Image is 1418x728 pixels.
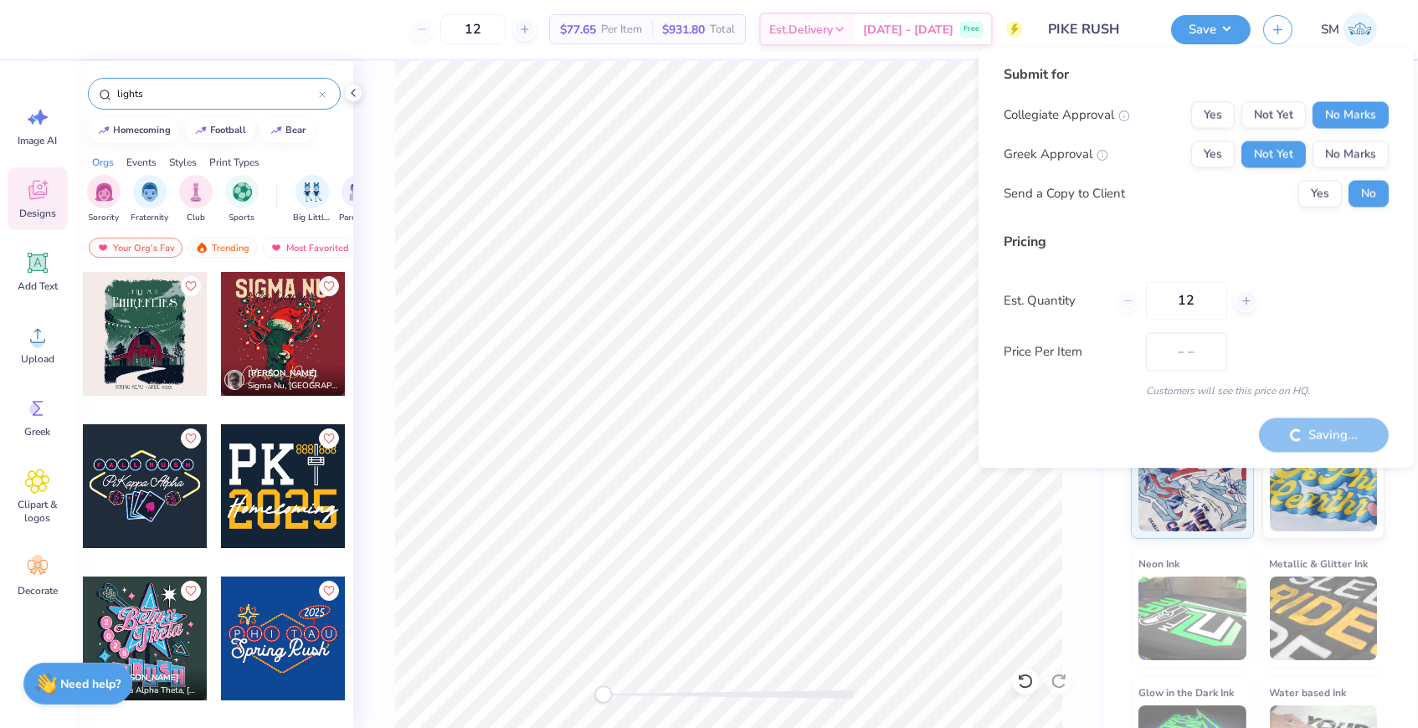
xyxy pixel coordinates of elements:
[1241,141,1306,168] button: Not Yet
[95,182,114,202] img: Sorority Image
[339,175,378,224] div: filter for Parent's Weekend
[260,118,314,143] button: bear
[179,175,213,224] div: filter for Club
[87,175,121,224] div: filter for Sorority
[1313,141,1389,168] button: No Marks
[18,134,58,147] span: Image AI
[1171,15,1251,44] button: Save
[89,212,120,224] span: Sorority
[1004,65,1389,85] div: Submit for
[339,212,378,224] span: Parent's Weekend
[187,212,205,224] span: Club
[1004,145,1108,164] div: Greek Approval
[1138,448,1246,531] img: Standard
[1004,342,1133,361] label: Price Per Item
[1004,105,1130,125] div: Collegiate Approval
[270,126,283,136] img: trend_line.gif
[194,126,208,136] img: trend_line.gif
[1270,448,1378,531] img: Puff Ink
[1321,20,1339,39] span: SM
[601,21,642,38] span: Per Item
[560,21,596,38] span: $77.65
[1344,13,1377,46] img: Spike Michel
[319,276,339,296] button: Like
[97,126,110,136] img: trend_line.gif
[110,672,179,684] span: [PERSON_NAME]
[211,126,247,135] div: football
[262,238,357,258] div: Most Favorited
[1313,102,1389,129] button: No Marks
[18,584,58,597] span: Decorate
[1004,233,1389,253] div: Pricing
[595,686,612,703] div: Accessibility label
[270,242,283,254] img: most_fav.gif
[293,175,331,224] div: filter for Big Little Reveal
[1191,141,1235,168] button: Yes
[710,21,735,38] span: Total
[1004,384,1389,399] div: Customers will see this price on HQ.
[110,684,200,697] span: Kappa Alpha Theta, [GEOGRAPHIC_DATA]
[339,175,378,224] button: filter button
[87,175,121,224] button: filter button
[179,175,213,224] button: filter button
[1270,577,1378,660] img: Metallic & Glitter Ink
[92,155,114,170] div: Orgs
[1313,13,1385,46] a: SM
[319,581,339,601] button: Like
[141,182,159,202] img: Fraternity Image
[1035,13,1159,46] input: Untitled Design
[248,380,338,392] span: Sigma Nu, [GEOGRAPHIC_DATA][US_STATE] at [GEOGRAPHIC_DATA]
[1004,184,1125,203] div: Send a Copy to Client
[1349,181,1389,208] button: No
[1298,181,1342,208] button: Yes
[225,175,259,224] div: filter for Sports
[181,581,201,601] button: Like
[209,155,259,170] div: Print Types
[233,182,252,202] img: Sports Image
[1138,684,1234,701] span: Glow in the Dark Ink
[1138,577,1246,660] img: Neon Ink
[131,175,169,224] button: filter button
[440,14,506,44] input: – –
[19,207,56,220] span: Designs
[88,118,179,143] button: homecoming
[286,126,306,135] div: bear
[10,498,65,525] span: Clipart & logos
[18,279,58,293] span: Add Text
[21,352,54,366] span: Upload
[89,238,182,258] div: Your Org's Fav
[963,23,979,35] span: Free
[25,425,51,438] span: Greek
[126,155,157,170] div: Events
[116,85,319,102] input: Try "Alpha"
[185,118,254,143] button: football
[769,21,833,38] span: Est. Delivery
[131,175,169,224] div: filter for Fraternity
[1146,282,1227,320] input: – –
[1004,291,1103,310] label: Est. Quantity
[61,676,121,692] strong: Need help?
[188,238,257,258] div: Trending
[1270,555,1369,572] span: Metallic & Glitter Ink
[319,428,339,449] button: Like
[1138,555,1179,572] span: Neon Ink
[863,21,953,38] span: [DATE] - [DATE]
[96,242,110,254] img: most_fav.gif
[1241,102,1306,129] button: Not Yet
[225,175,259,224] button: filter button
[187,182,205,202] img: Club Image
[293,175,331,224] button: filter button
[195,242,208,254] img: trending.gif
[349,182,368,202] img: Parent's Weekend Image
[293,212,331,224] span: Big Little Reveal
[181,428,201,449] button: Like
[169,155,197,170] div: Styles
[303,182,321,202] img: Big Little Reveal Image
[114,126,172,135] div: homecoming
[131,212,169,224] span: Fraternity
[1270,684,1347,701] span: Water based Ink
[662,21,705,38] span: $931.80
[229,212,255,224] span: Sports
[248,367,317,379] span: [PERSON_NAME]
[181,276,201,296] button: Like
